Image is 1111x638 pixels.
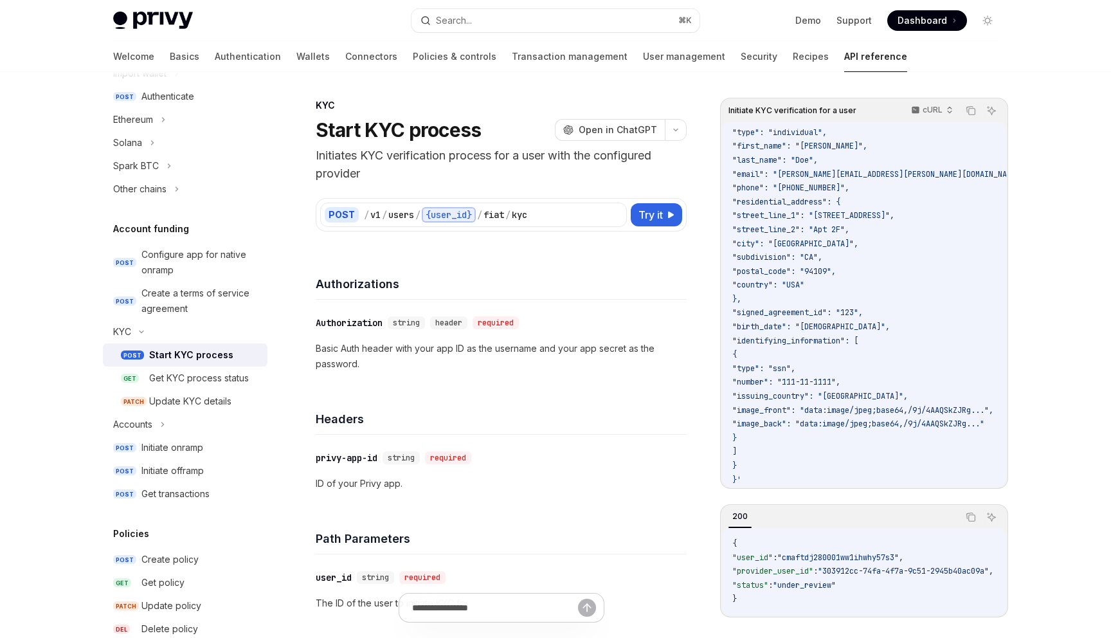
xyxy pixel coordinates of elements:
span: } [732,594,737,604]
img: light logo [113,12,193,30]
a: Welcome [113,41,154,72]
span: "first_name": "[PERSON_NAME]", [732,141,867,151]
h4: Authorizations [316,275,687,293]
span: : [813,566,818,576]
a: Support [836,14,872,27]
span: }, [732,294,741,304]
a: POSTInitiate onramp [103,436,267,459]
p: ID of your Privy app. [316,476,687,491]
span: } [732,460,737,471]
div: Update KYC details [149,394,231,409]
a: PATCHUpdate KYC details [103,390,267,413]
span: POST [113,555,136,565]
div: Authenticate [141,89,194,104]
a: Transaction management [512,41,628,72]
span: Initiate KYC verification for a user [728,105,856,116]
span: ] [732,446,737,457]
div: required [399,571,446,584]
span: POST [113,466,136,476]
a: API reference [844,41,907,72]
span: "residential_address": { [732,197,840,207]
div: Initiate onramp [141,440,203,455]
span: "number": "111-11-1111", [732,377,840,387]
h1: Start KYC process [316,118,481,141]
span: "city": "[GEOGRAPHIC_DATA]", [732,239,858,249]
span: "image_back": "data:image/jpeg;base64,/9j/4AAQSkZJRg..." [732,419,984,429]
p: cURL [923,105,943,115]
div: Delete policy [141,621,198,637]
span: "subdivision": "CA", [732,252,822,262]
span: Open in ChatGPT [579,123,657,136]
span: PATCH [121,397,147,406]
button: Ask AI [983,509,1000,525]
h4: Headers [316,410,687,428]
button: Open in ChatGPT [555,119,665,141]
a: Basics [170,41,199,72]
div: privy-app-id [316,451,377,464]
span: string [393,318,420,328]
span: "image_front": "data:image/jpeg;base64,/9j/4AAQSkZJRg...", [732,405,993,415]
span: header [435,318,462,328]
button: Search...⌘K [411,9,700,32]
div: / [382,208,387,221]
button: Copy the contents from the code block [962,102,979,119]
span: "birth_date": "[DEMOGRAPHIC_DATA]", [732,322,890,332]
div: / [364,208,369,221]
span: POST [113,296,136,306]
a: Authentication [215,41,281,72]
span: DEL [113,624,130,634]
span: string [362,572,389,583]
div: users [388,208,414,221]
span: GET [121,374,139,383]
div: / [505,208,510,221]
div: Update policy [141,598,201,614]
div: / [477,208,482,221]
div: KYC [113,324,131,340]
span: ⌘ K [678,15,692,26]
span: "email": "[PERSON_NAME][EMAIL_ADDRESS][PERSON_NAME][DOMAIN_NAME]", [732,169,1029,179]
div: Get KYC process status [149,370,249,386]
div: Authorization [316,316,383,329]
span: "under_review" [773,580,836,590]
span: "303912cc-74fa-4f7a-9c51-2945b40ac09a" [818,566,989,576]
a: User management [643,41,725,72]
a: POSTGet transactions [103,482,267,506]
div: fiat [483,208,504,221]
div: Start KYC process [149,347,233,363]
span: Dashboard [898,14,947,27]
h4: Path Parameters [316,530,687,547]
div: required [425,451,471,464]
span: POST [113,443,136,453]
span: POST [113,489,136,499]
div: Solana [113,135,142,150]
span: "type": "ssn", [732,363,795,374]
a: Recipes [793,41,829,72]
span: "issuing_country": "[GEOGRAPHIC_DATA]", [732,391,908,401]
div: 200 [728,509,752,524]
span: PATCH [113,601,139,611]
div: POST [325,207,359,223]
span: { [732,349,737,360]
button: Send message [578,599,596,617]
span: "street_line_1": "[STREET_ADDRESS]", [732,210,894,221]
button: Toggle dark mode [977,10,998,31]
button: cURL [904,100,959,122]
span: "postal_code": "94109", [732,266,836,277]
span: POST [113,258,136,268]
span: "phone": "[PHONE_NUMBER]", [732,183,849,193]
a: POSTCreate a terms of service agreement [103,282,267,320]
span: "country": "USA" [732,280,804,290]
div: Configure app for native onramp [141,247,260,278]
span: Try it [638,207,663,223]
span: "signed_agreement_id": "123", [732,307,863,318]
a: POSTAuthenticate [103,85,267,108]
div: user_id [316,571,352,584]
div: v1 [370,208,381,221]
span: : [768,580,773,590]
div: Get policy [141,575,185,590]
span: "identifying_information": [ [732,336,858,346]
button: Copy the contents from the code block [962,509,979,525]
a: Security [741,41,777,72]
div: Other chains [113,181,167,197]
div: KYC [316,99,687,112]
